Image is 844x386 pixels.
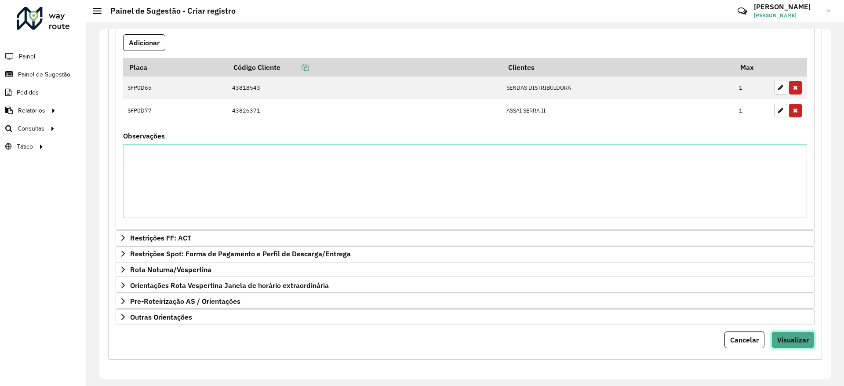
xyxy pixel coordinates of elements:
td: ASSAI SERRA II [502,99,735,122]
span: Visualizar [777,335,809,344]
td: SFP0D77 [123,99,228,122]
span: Painel de Sugestão [18,70,70,79]
td: 43818543 [228,76,502,99]
td: 1 [735,99,770,122]
a: Restrições FF: ACT [116,230,815,245]
span: [PERSON_NAME] [754,11,820,19]
th: Código Cliente [228,58,502,76]
span: Consultas [18,124,44,133]
label: Observações [123,131,165,141]
a: Restrições Spot: Forma de Pagamento e Perfil de Descarga/Entrega [116,246,815,261]
button: Visualizar [771,331,815,348]
a: Rota Noturna/Vespertina [116,262,815,277]
span: Restrições Spot: Forma de Pagamento e Perfil de Descarga/Entrega [130,250,351,257]
td: 1 [735,76,770,99]
span: Tático [17,142,33,151]
a: Contato Rápido [733,2,752,21]
span: Cancelar [730,335,759,344]
button: Adicionar [123,34,165,51]
th: Clientes [502,58,735,76]
span: Orientações Rota Vespertina Janela de horário extraordinária [130,282,329,289]
h2: Painel de Sugestão - Criar registro [102,6,236,16]
span: Restrições FF: ACT [130,234,191,241]
a: Outras Orientações [116,310,815,324]
span: Painel [19,52,35,61]
td: SFP0D65 [123,76,228,99]
span: Relatórios [18,106,45,115]
th: Max [735,58,770,76]
span: Pre-Roteirização AS / Orientações [130,298,240,305]
span: Outras Orientações [130,313,192,320]
button: Cancelar [724,331,764,348]
th: Placa [123,58,228,76]
a: Pre-Roteirização AS / Orientações [116,294,815,309]
td: 43826371 [228,99,502,122]
h3: [PERSON_NAME] [754,3,820,11]
td: SENDAS DISTRIBUIDORA [502,76,735,99]
a: Orientações Rota Vespertina Janela de horário extraordinária [116,278,815,293]
span: Rota Noturna/Vespertina [130,266,211,273]
a: Copiar [280,63,309,72]
span: Pedidos [17,88,39,97]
